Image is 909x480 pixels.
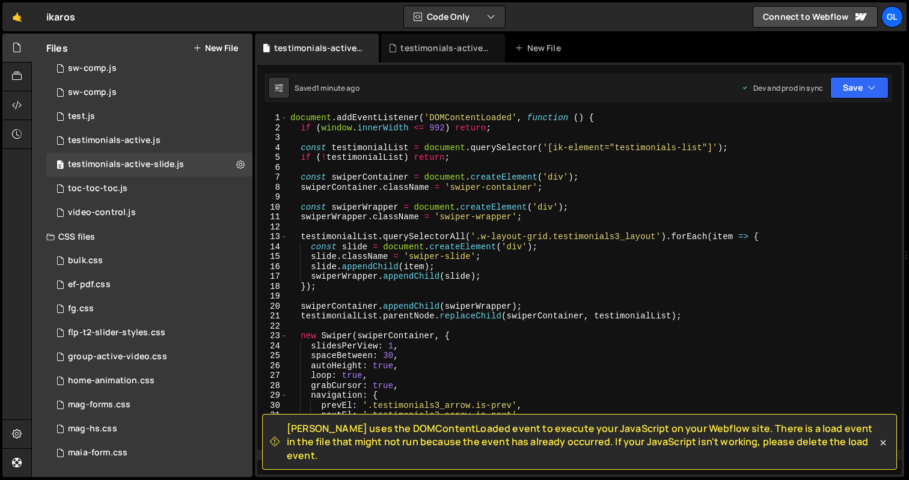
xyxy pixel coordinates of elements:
[257,321,288,332] div: 22
[193,43,238,53] button: New File
[46,249,252,273] div: 5811/10846.css
[46,81,252,105] div: 5811/28691.js
[68,183,127,194] div: toc-toc-toc.js
[257,361,288,371] div: 26
[257,143,288,153] div: 4
[257,410,288,421] div: 31
[257,401,288,411] div: 30
[46,105,252,129] div: 5811/16339.js
[46,273,252,297] div: 5811/15291.css
[274,42,364,54] div: testimonials-active-slide.js
[257,192,288,202] div: 9
[68,255,103,266] div: bulk.css
[515,42,565,54] div: New File
[46,41,68,55] h2: Files
[753,6,878,28] a: Connect to Webflow
[68,399,130,410] div: mag-forms.css
[257,153,288,163] div: 5
[257,450,288,460] div: 35
[46,345,252,369] div: 5811/26116.css
[830,77,889,99] button: Save
[287,422,877,462] span: [PERSON_NAME] uses the DOMContentLoaded event to execute your JavaScript on your Webflow site. Th...
[257,123,288,133] div: 2
[46,417,252,441] div: 5811/14852.css
[46,369,252,393] div: 5811/11867.css
[68,351,167,362] div: group-active-video.css
[257,113,288,123] div: 1
[400,42,491,54] div: testimonials-active.js
[68,424,117,434] div: mag-hs.css
[257,291,288,302] div: 19
[257,440,288,451] div: 34
[257,341,288,351] div: 24
[257,222,288,232] div: 12
[741,83,823,93] div: Dev and prod in sync
[68,327,165,338] div: flp-t2-slider-styles.css
[404,6,505,28] button: Code Only
[257,430,288,440] div: 33
[68,159,184,170] div: testimonials-active-slide.js
[68,279,111,290] div: ef-pdf.css
[68,375,155,386] div: home-animation.css
[257,311,288,321] div: 21
[46,56,252,81] div: 5811/28690.js
[257,351,288,361] div: 25
[257,133,288,143] div: 3
[68,87,117,98] div: sw-comp.js
[257,242,288,252] div: 14
[257,331,288,341] div: 23
[46,201,252,225] div: 5811/26462.js
[46,153,252,177] div: 5811/45982.js
[46,10,75,24] div: ikaros
[46,297,252,321] div: 5811/16840.css
[257,202,288,213] div: 10
[257,381,288,391] div: 28
[2,2,32,31] a: 🤙
[68,448,127,458] div: maia-form.css
[257,252,288,262] div: 15
[257,163,288,173] div: 6
[881,6,903,28] a: Gl
[257,232,288,242] div: 13
[46,129,252,153] div: 5811/45976.js
[68,111,95,122] div: test.js
[257,212,288,222] div: 11
[32,225,252,249] div: CSS files
[68,135,161,146] div: testimonials-active.js
[295,83,360,93] div: Saved
[257,262,288,272] div: 16
[257,172,288,183] div: 7
[257,282,288,292] div: 18
[68,63,117,74] div: sw-comp.js
[57,161,64,171] span: 0
[46,441,252,465] div: 5811/17659.css
[46,393,252,417] div: 5811/15080.css
[257,390,288,401] div: 29
[257,371,288,381] div: 27
[257,302,288,312] div: 20
[316,83,360,93] div: 1 minute ago
[257,183,288,193] div: 8
[68,207,136,218] div: video-control.js
[46,177,252,201] div: 5811/20788.js
[46,321,252,345] div: 5811/17788.css
[257,272,288,282] div: 17
[68,303,94,314] div: fg.css
[257,421,288,431] div: 32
